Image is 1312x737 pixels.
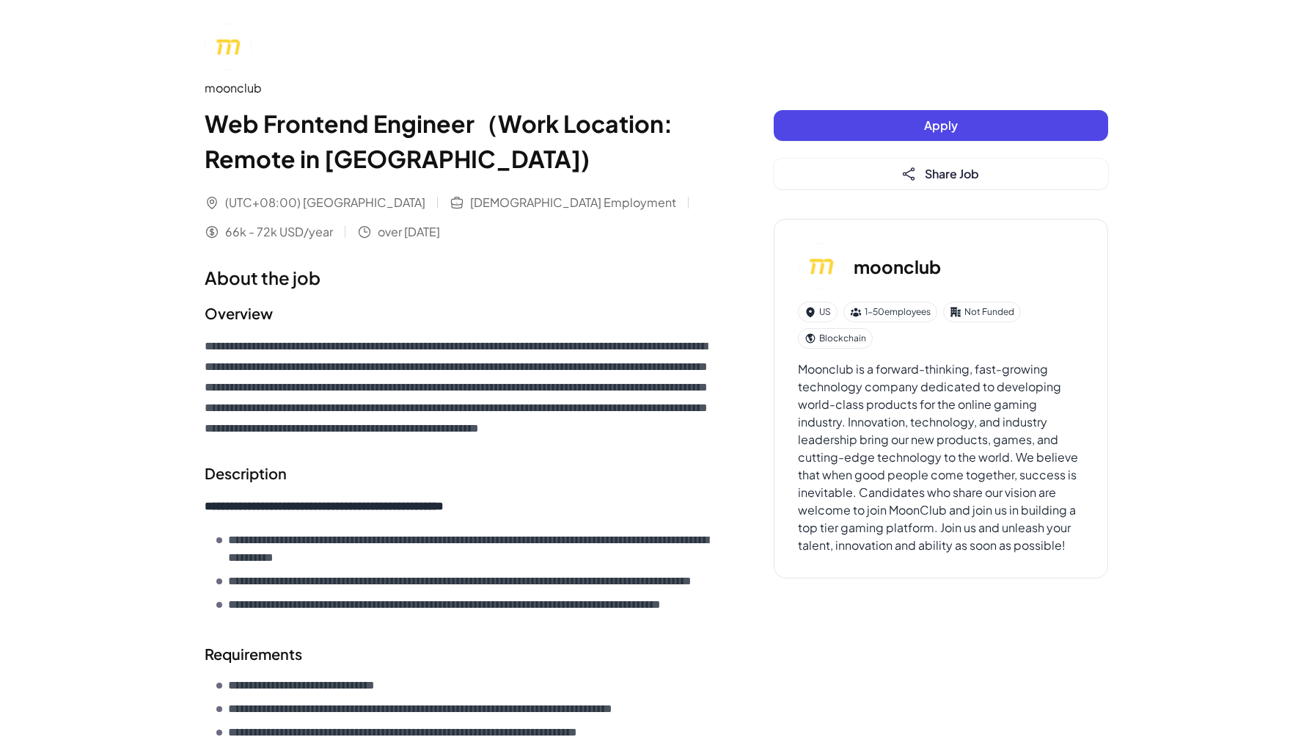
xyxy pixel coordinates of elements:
[843,302,937,322] div: 1-50 employees
[205,23,252,70] img: mo
[798,328,873,349] div: Blockchain
[205,643,715,665] h2: Requirements
[925,166,979,181] span: Share Job
[798,243,845,290] img: mo
[378,223,440,241] span: over [DATE]
[205,79,715,97] div: moonclub
[943,302,1021,322] div: Not Funded
[924,117,958,133] span: Apply
[205,462,715,484] h2: Description
[774,110,1108,141] button: Apply
[470,194,676,211] span: [DEMOGRAPHIC_DATA] Employment
[205,106,715,176] h1: Web Frontend Engineer（Work Location: Remote in [GEOGRAPHIC_DATA])
[225,194,425,211] span: (UTC+08:00) [GEOGRAPHIC_DATA]
[205,264,715,291] h1: About the job
[225,223,333,241] span: 66k - 72k USD/year
[205,302,715,324] h2: Overview
[798,302,838,322] div: US
[854,253,941,280] h3: moonclub
[774,159,1108,189] button: Share Job
[798,360,1084,554] div: Moonclub is a forward-thinking, fast-growing technology company dedicated to developing world-cla...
